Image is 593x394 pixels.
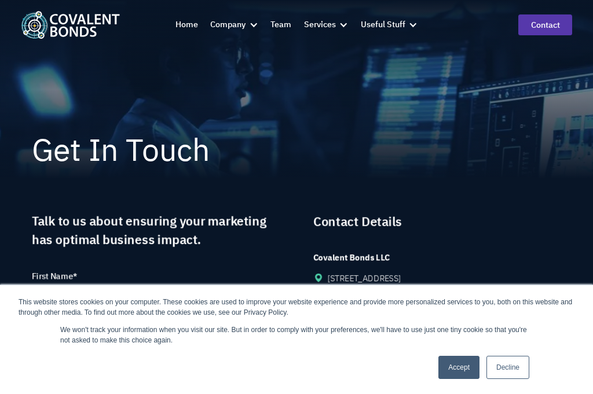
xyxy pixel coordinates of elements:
div: Company [210,12,258,37]
div: Home [175,18,198,31]
p: We won't track your information when you visit our site. But in order to comply with your prefere... [60,325,533,345]
div: Team [270,18,291,31]
div: Services [304,18,336,31]
img: Covalent Bonds White / Teal Logo [21,11,120,39]
div: [STREET_ADDRESS] [328,272,401,284]
span: First Name [32,270,73,281]
a: Accept [438,356,479,379]
a: Decline [486,356,529,379]
a: Home [175,12,198,37]
div: This website stores cookies on your computer. These cookies are used to improve your website expe... [19,297,574,318]
div: Useful Stuff [361,12,418,37]
div: Services [304,12,348,37]
div: Talk to us about ensuring your marketing has optimal business impact. [32,212,280,249]
div: Useful Stuff [361,18,405,31]
h1: Get In Touch [32,132,562,167]
a: contact [518,14,572,35]
a: home [21,11,120,39]
div: Company [210,18,246,31]
a: Team [270,12,291,37]
strong: Covalent Bonds LLC [313,252,390,263]
div: Contact Details [313,212,402,230]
